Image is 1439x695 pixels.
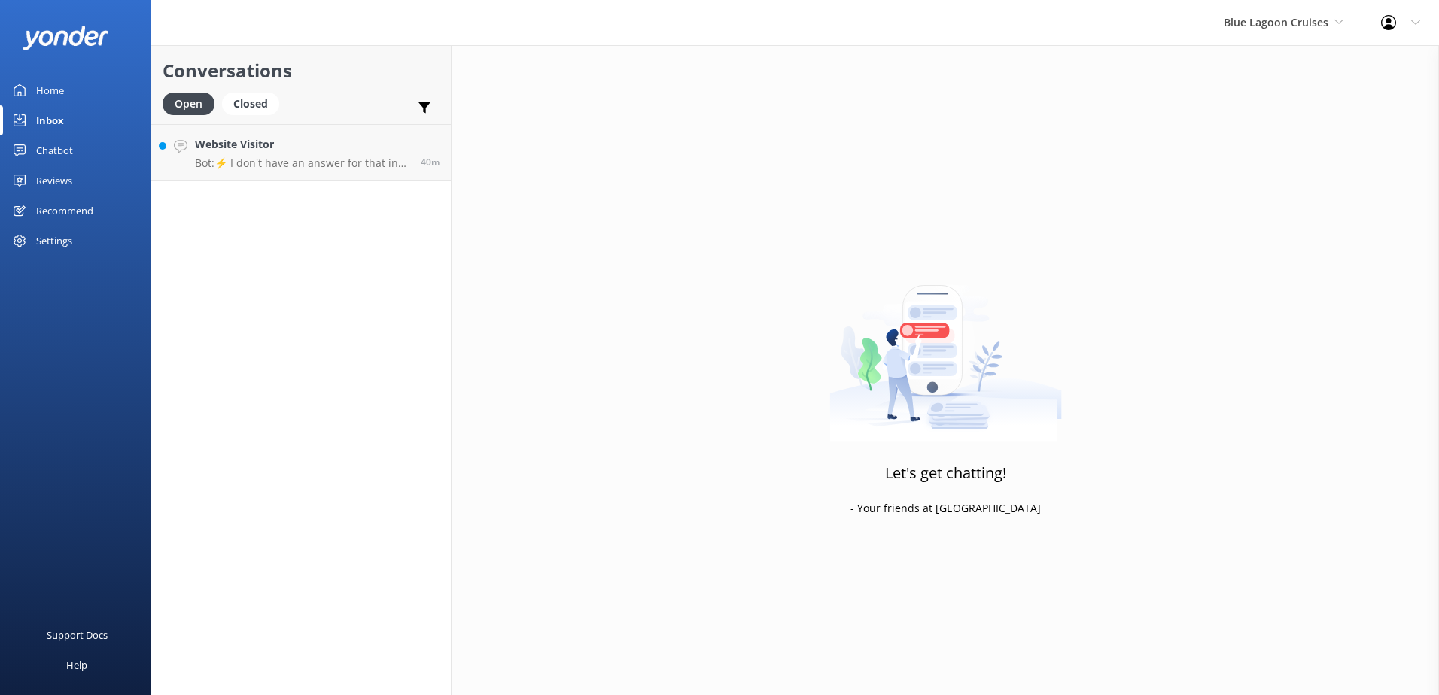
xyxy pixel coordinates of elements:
img: yonder-white-logo.png [23,26,109,50]
img: artwork of a man stealing a conversation from at giant smartphone [829,253,1062,442]
div: Help [66,650,87,680]
h4: Website Visitor [195,136,409,153]
div: Closed [222,93,279,115]
span: Blue Lagoon Cruises [1224,15,1328,29]
a: Website VisitorBot:⚡ I don't have an answer for that in my knowledge base. Please try and rephras... [151,124,451,181]
h2: Conversations [163,56,440,85]
div: Settings [36,226,72,256]
a: Closed [222,95,287,111]
div: Support Docs [47,620,108,650]
div: Inbox [36,105,64,135]
div: Reviews [36,165,72,196]
span: Aug 27 2025 01:57pm (UTC +12:00) Pacific/Auckland [421,156,440,168]
p: - Your friends at [GEOGRAPHIC_DATA] [850,500,1041,517]
div: Recommend [36,196,93,226]
div: Open [163,93,214,115]
div: Home [36,75,64,105]
div: Chatbot [36,135,73,165]
p: Bot: ⚡ I don't have an answer for that in my knowledge base. Please try and rephrase your questio... [195,156,409,170]
h3: Let's get chatting! [885,461,1006,485]
a: Open [163,95,222,111]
